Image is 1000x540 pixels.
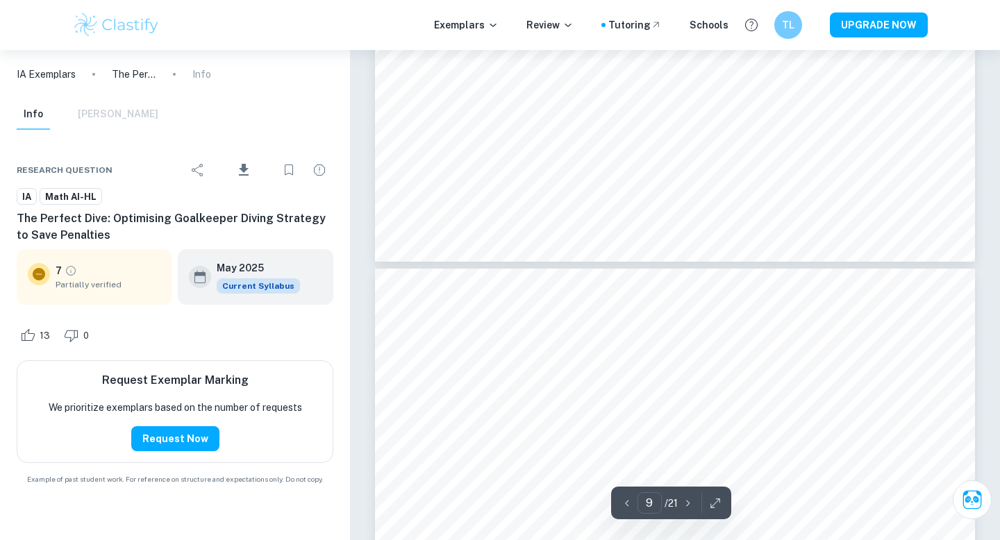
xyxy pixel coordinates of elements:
[217,278,300,294] div: This exemplar is based on the current syllabus. Feel free to refer to it for inspiration/ideas wh...
[17,164,112,176] span: Research question
[740,13,763,37] button: Help and Feedback
[60,324,97,346] div: Dislike
[830,12,928,37] button: UPGRADE NOW
[17,99,50,130] button: Info
[275,156,303,184] div: Bookmark
[72,11,160,39] img: Clastify logo
[774,11,802,39] button: TL
[32,329,58,343] span: 13
[781,17,797,33] h6: TL
[40,190,101,204] span: Math AI-HL
[184,156,212,184] div: Share
[434,17,499,33] p: Exemplars
[192,67,211,82] p: Info
[76,329,97,343] span: 0
[112,67,156,82] p: The Perfect Dive: Optimising Goalkeeper Diving Strategy to Save Penalties
[217,260,289,276] h6: May 2025
[65,264,77,277] a: Grade partially verified
[17,474,333,484] span: Example of past student work. For reference on structure and expectations only. Do not copy.
[215,152,272,188] div: Download
[17,67,76,82] a: IA Exemplars
[17,210,333,244] h6: The Perfect Dive: Optimising Goalkeeper Diving Strategy to Save Penalties
[40,188,102,205] a: Math AI-HL
[102,372,249,389] h6: Request Exemplar Marking
[690,17,728,33] a: Schools
[306,156,333,184] div: Report issue
[131,426,219,451] button: Request Now
[665,496,678,511] p: / 21
[526,17,574,33] p: Review
[17,324,58,346] div: Like
[17,190,36,204] span: IA
[17,188,37,205] a: IA
[217,278,300,294] span: Current Syllabus
[953,480,992,519] button: Ask Clai
[49,400,302,415] p: We prioritize exemplars based on the number of requests
[608,17,662,33] a: Tutoring
[56,263,62,278] p: 7
[56,278,161,291] span: Partially verified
